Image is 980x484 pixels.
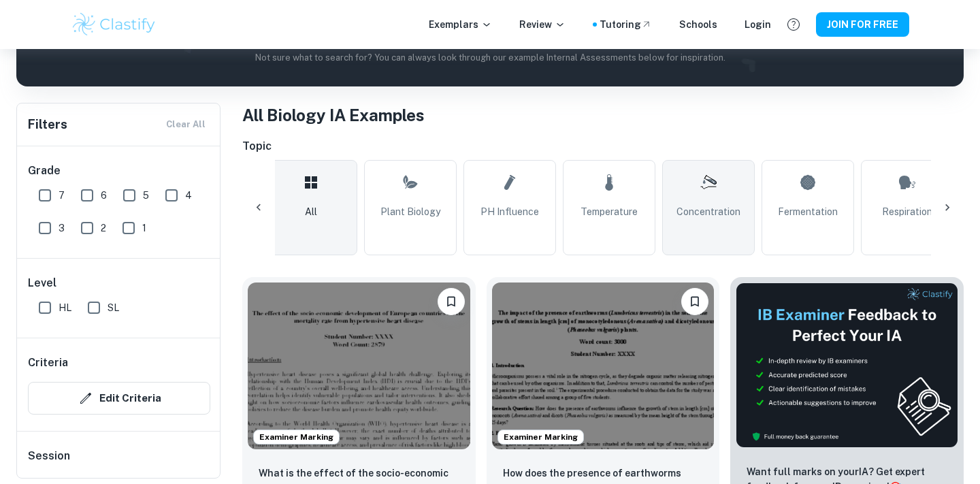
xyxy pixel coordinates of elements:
[59,300,71,315] span: HL
[681,288,708,315] button: Please log in to bookmark exemplars
[778,204,838,219] span: Fermentation
[676,204,740,219] span: Concentration
[429,17,492,32] p: Exemplars
[581,204,638,219] span: Temperature
[679,17,717,32] a: Schools
[492,283,715,449] img: Biology IA example thumbnail: How does the presence of earthworms infl
[736,283,958,448] img: Thumbnail
[28,355,68,371] h6: Criteria
[254,431,339,443] span: Examiner Marking
[882,204,932,219] span: Respiration
[59,221,65,236] span: 3
[108,300,119,315] span: SL
[519,17,566,32] p: Review
[305,204,317,219] span: All
[101,188,107,203] span: 6
[438,288,465,315] button: Please log in to bookmark exemplars
[380,204,440,219] span: Plant Biology
[101,221,106,236] span: 2
[27,51,953,65] p: Not sure what to search for? You can always look through our example Internal Assessments below f...
[28,115,67,134] h6: Filters
[142,221,146,236] span: 1
[28,163,210,179] h6: Grade
[28,448,210,475] h6: Session
[71,11,157,38] img: Clastify logo
[600,17,652,32] a: Tutoring
[185,188,192,203] span: 4
[59,188,65,203] span: 7
[816,12,909,37] button: JOIN FOR FREE
[248,283,470,449] img: Biology IA example thumbnail: What is the effect of the socio-economic
[28,275,210,291] h6: Level
[498,431,583,443] span: Examiner Marking
[782,13,805,36] button: Help and Feedback
[745,17,771,32] a: Login
[242,103,964,127] h1: All Biology IA Examples
[143,188,149,203] span: 5
[242,138,964,155] h6: Topic
[480,204,539,219] span: pH Influence
[28,382,210,415] button: Edit Criteria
